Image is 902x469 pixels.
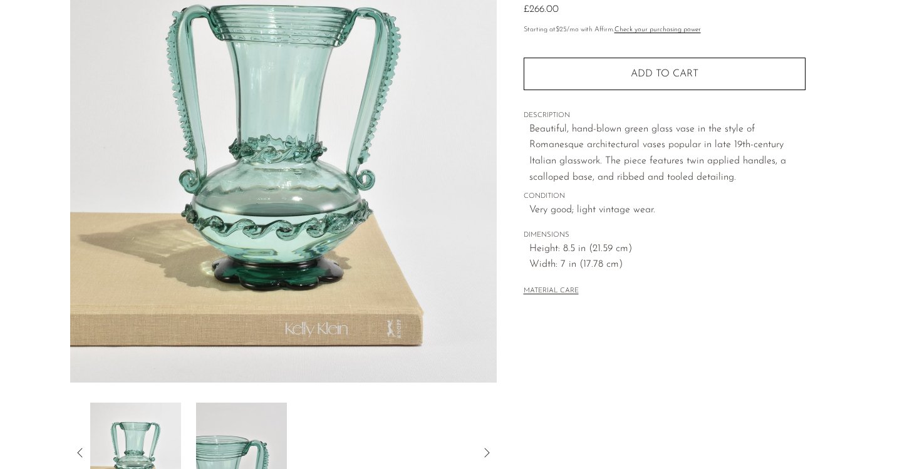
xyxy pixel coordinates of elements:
[524,110,806,121] span: DESCRIPTION
[529,241,806,257] span: Height: 8.5 in (21.59 cm)
[556,26,567,33] span: $25
[524,230,806,241] span: DIMENSIONS
[524,4,559,14] span: £266.00
[524,24,806,36] p: Starting at /mo with Affirm.
[529,121,806,185] p: Beautiful, hand-blown green glass vase in the style of Romanesque architectural vases popular in ...
[614,26,701,33] a: Check your purchasing power - Learn more about Affirm Financing (opens in modal)
[529,202,806,219] span: Very good; light vintage wear.
[524,58,806,90] button: Add to cart
[524,287,579,296] button: MATERIAL CARE
[529,257,806,273] span: Width: 7 in (17.78 cm)
[631,69,698,79] span: Add to cart
[524,191,806,202] span: CONDITION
